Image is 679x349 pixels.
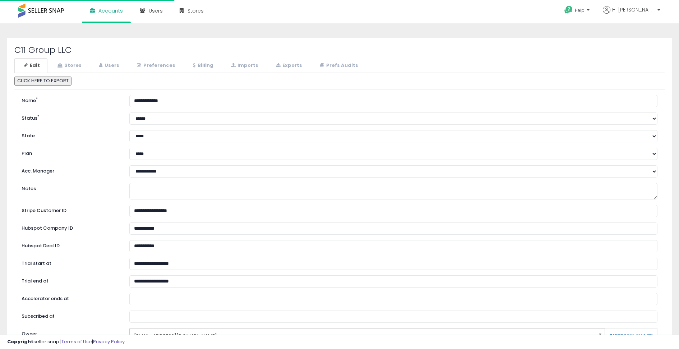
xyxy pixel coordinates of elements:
[16,275,124,285] label: Trial end at
[16,205,124,214] label: Stripe Customer ID
[7,339,125,345] div: seller snap | |
[7,338,33,345] strong: Copyright
[609,334,653,339] a: [PERSON_NAME]
[16,222,124,232] label: Hubspot Company ID
[48,58,89,73] a: Stores
[16,112,124,122] label: Status
[16,148,124,157] label: Plan
[612,6,655,13] span: Hi [PERSON_NAME]
[93,338,125,345] a: Privacy Policy
[16,240,124,249] label: Hubspot Deal ID
[310,58,366,73] a: Prefs Audits
[14,45,665,55] h2: C11 Group LLC
[564,5,573,14] i: Get Help
[267,58,310,73] a: Exports
[90,58,127,73] a: Users
[14,77,71,86] button: CLICK HERE TO EXPORT
[16,183,124,192] label: Notes
[575,7,585,13] span: Help
[134,330,591,342] span: [EMAIL_ADDRESS][DOMAIN_NAME]
[128,58,183,73] a: Preferences
[16,95,124,104] label: Name
[222,58,266,73] a: Imports
[16,258,124,267] label: Trial start at
[16,293,124,302] label: Accelerator ends at
[16,165,124,175] label: Acc. Manager
[14,58,47,73] a: Edit
[149,7,163,14] span: Users
[61,338,92,345] a: Terms of Use
[16,130,124,139] label: State
[184,58,221,73] a: Billing
[16,311,124,320] label: Subscribed at
[22,331,37,337] label: Owner
[98,7,123,14] span: Accounts
[188,7,204,14] span: Stores
[603,6,660,22] a: Hi [PERSON_NAME]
